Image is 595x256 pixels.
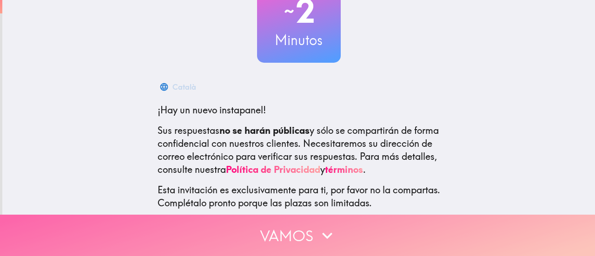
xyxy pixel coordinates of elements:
button: Català [158,78,200,96]
p: Esta invitación es exclusivamente para ti, por favor no la compartas. Complétalo pronto porque la... [158,184,440,210]
p: Sus respuestas y sólo se compartirán de forma confidencial con nuestros clientes. Necesitaremos s... [158,124,440,176]
div: Català [172,80,196,93]
a: términos [325,164,363,175]
a: Política de Privacidad [226,164,320,175]
b: no se harán públicas [219,125,310,136]
span: ¡Hay un nuevo instapanel! [158,104,266,116]
h3: Minutos [257,30,341,50]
